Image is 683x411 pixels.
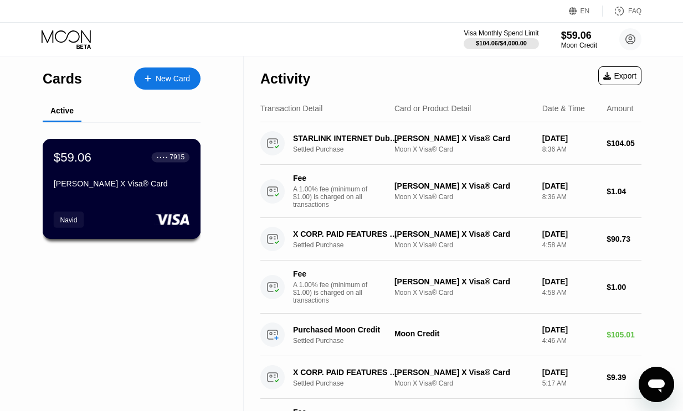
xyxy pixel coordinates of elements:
[476,40,527,46] div: $104.06 / $4,000.00
[607,330,641,339] div: $105.01
[293,134,398,143] div: STARLINK INTERNET Dublin 2 IE
[561,30,597,41] div: $59.06
[394,329,533,338] div: Moon Credit
[260,356,641,399] div: X CORP. PAID FEATURES [PHONE_NUMBER] USSettled Purchase[PERSON_NAME] X Visa® CardMoon X Visa® Car...
[598,66,641,85] div: Export
[293,174,371,183] div: Fee
[293,241,405,249] div: Settled Purchase
[607,235,641,243] div: $90.73
[260,104,322,113] div: Transaction Detail
[394,289,533,296] div: Moon X Visa® Card
[260,218,641,261] div: X CORP. PAID FEATURES [PHONE_NUMBER] USSettled Purchase[PERSON_NAME] X Visa® CardMoon X Visa® Car...
[260,71,310,87] div: Activity
[293,337,405,345] div: Settled Purchase
[542,145,598,153] div: 8:36 AM
[542,368,598,377] div: [DATE]
[394,277,533,286] div: [PERSON_NAME] X Visa® Card
[260,261,641,314] div: FeeA 1.00% fee (minimum of $1.00) is charged on all transactions[PERSON_NAME] X Visa® CardMoon X ...
[260,122,641,165] div: STARLINK INTERNET Dublin 2 IESettled Purchase[PERSON_NAME] X Visa® CardMoon X Visa® Card[DATE]8:3...
[394,241,533,249] div: Moon X Visa® Card
[394,134,533,143] div: [PERSON_NAME] X Visa® Card
[607,373,641,382] div: $9.39
[542,134,598,143] div: [DATE]
[394,379,533,387] div: Moon X Visa® Card
[394,145,533,153] div: Moon X Visa® Card
[542,230,598,238] div: [DATE]
[607,104,633,113] div: Amount
[628,7,641,15] div: FAQ
[542,181,598,190] div: [DATE]
[607,187,641,196] div: $1.04
[293,281,376,304] div: A 1.00% fee (minimum of $1.00) is charged on all transactions
[542,289,598,296] div: 4:58 AM
[293,325,398,334] div: Purchased Moon Credit
[569,6,603,17] div: EN
[561,30,597,49] div: $59.06Moon Credit
[156,74,190,84] div: New Card
[581,7,590,15] div: EN
[260,314,641,356] div: Purchased Moon CreditSettled PurchaseMoon Credit[DATE]4:46 AM$105.01
[542,104,585,113] div: Date & Time
[43,71,82,87] div: Cards
[607,283,641,292] div: $1.00
[170,153,184,161] div: 7915
[464,29,538,37] div: Visa Monthly Spend Limit
[607,139,641,148] div: $104.05
[54,150,91,164] div: $59.06
[542,193,598,201] div: 8:36 AM
[293,368,398,377] div: X CORP. PAID FEATURES [PHONE_NUMBER] US
[394,193,533,201] div: Moon X Visa® Card
[542,337,598,345] div: 4:46 AM
[542,241,598,249] div: 4:58 AM
[464,29,538,49] div: Visa Monthly Spend Limit$104.06/$4,000.00
[54,179,189,188] div: [PERSON_NAME] X Visa® Card
[293,145,405,153] div: Settled Purchase
[394,104,471,113] div: Card or Product Detail
[293,269,371,278] div: Fee
[394,181,533,190] div: [PERSON_NAME] X Visa® Card
[394,230,533,238] div: [PERSON_NAME] X Visa® Card
[134,67,201,90] div: New Card
[157,155,168,159] div: ● ● ● ●
[60,216,78,223] div: Navid
[43,139,200,238] div: $59.06● ● ● ●7915[PERSON_NAME] X Visa® CardNavid
[603,71,636,80] div: Export
[50,106,74,115] div: Active
[542,379,598,387] div: 5:17 AM
[394,368,533,377] div: [PERSON_NAME] X Visa® Card
[293,379,405,387] div: Settled Purchase
[542,277,598,286] div: [DATE]
[542,325,598,334] div: [DATE]
[293,185,376,209] div: A 1.00% fee (minimum of $1.00) is charged on all transactions
[603,6,641,17] div: FAQ
[561,41,597,49] div: Moon Credit
[260,165,641,218] div: FeeA 1.00% fee (minimum of $1.00) is charged on all transactions[PERSON_NAME] X Visa® CardMoon X ...
[54,211,84,227] div: Navid
[293,230,398,238] div: X CORP. PAID FEATURES [PHONE_NUMBER] US
[639,367,674,402] iframe: Button to launch messaging window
